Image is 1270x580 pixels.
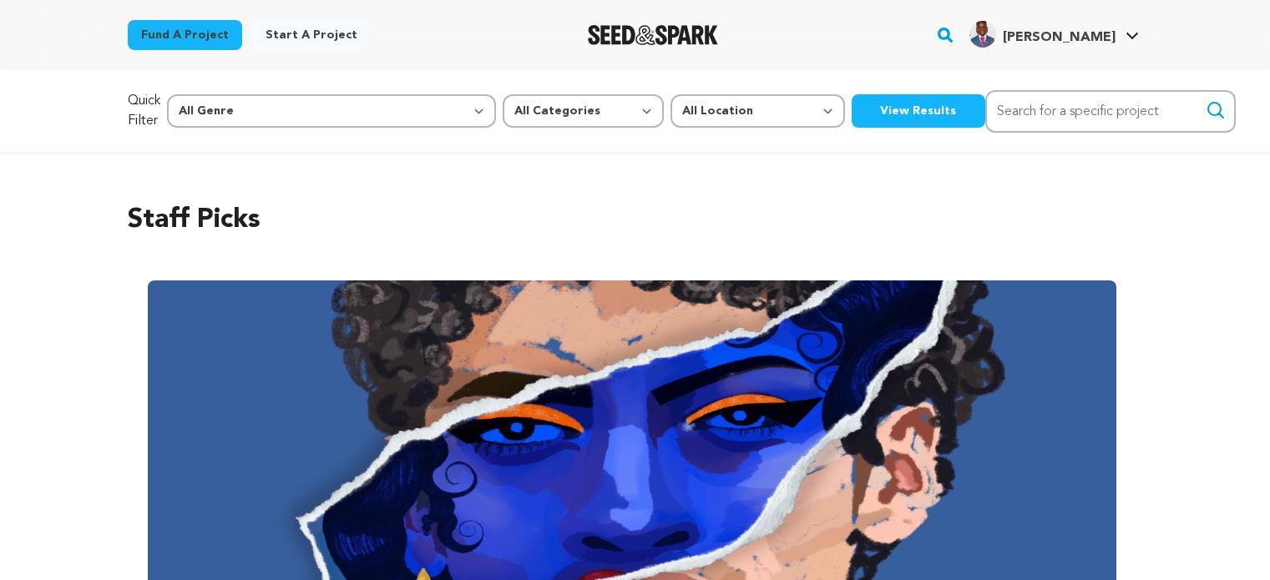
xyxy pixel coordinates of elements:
[1003,31,1116,44] span: [PERSON_NAME]
[966,18,1142,48] a: KJ F.'s Profile
[588,25,719,45] a: Seed&Spark Homepage
[128,91,160,131] p: Quick Filter
[128,20,242,50] a: Fund a project
[252,20,371,50] a: Start a project
[128,200,1143,240] h2: Staff Picks
[966,18,1142,53] span: KJ F.'s Profile
[588,25,719,45] img: Seed&Spark Logo Dark Mode
[985,90,1236,133] input: Search for a specific project
[969,21,1116,48] div: KJ F.'s Profile
[969,21,996,48] img: b7ef8a18ec15b14f.jpg
[852,94,985,128] button: View Results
